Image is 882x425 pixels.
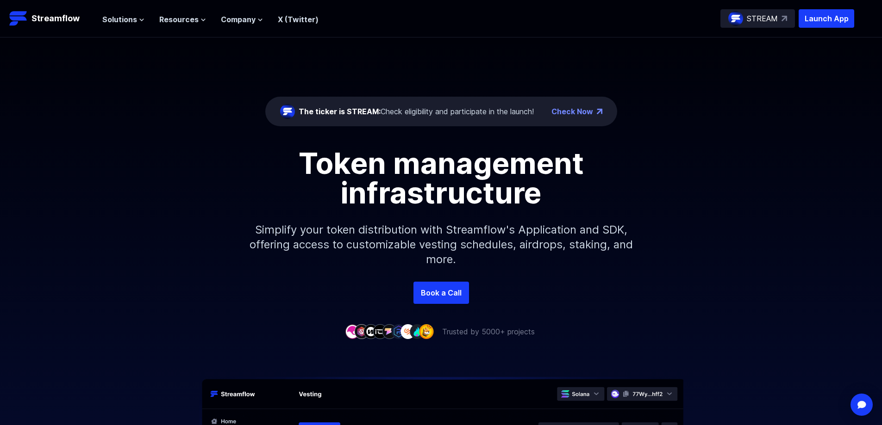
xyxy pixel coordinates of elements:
p: Trusted by 5000+ projects [442,326,535,337]
img: Streamflow Logo [9,9,28,28]
img: company-2 [354,324,369,339]
img: company-5 [382,324,397,339]
a: STREAM [720,9,795,28]
img: company-1 [345,324,360,339]
img: streamflow-logo-circle.png [728,11,743,26]
button: Solutions [102,14,144,25]
img: company-4 [373,324,388,339]
button: Launch App [799,9,854,28]
img: top-right-arrow.svg [782,16,787,21]
span: The ticker is STREAM: [299,107,381,116]
p: STREAM [747,13,778,24]
a: Streamflow [9,9,93,28]
p: Simplify your token distribution with Streamflow's Application and SDK, offering access to custom... [242,208,640,282]
div: Check eligibility and participate in the launch! [299,106,534,117]
img: top-right-arrow.png [597,109,602,114]
a: Book a Call [413,282,469,304]
a: X (Twitter) [278,15,319,24]
img: company-6 [391,324,406,339]
div: Open Intercom Messenger [851,394,873,416]
img: company-8 [410,324,425,339]
h1: Token management infrastructure [233,148,650,208]
span: Solutions [102,14,137,25]
p: Streamflow [31,12,80,25]
img: company-9 [419,324,434,339]
button: Company [221,14,263,25]
a: Check Now [551,106,593,117]
img: company-3 [363,324,378,339]
span: Company [221,14,256,25]
span: Resources [159,14,199,25]
img: streamflow-logo-circle.png [280,104,295,119]
button: Resources [159,14,206,25]
img: company-7 [400,324,415,339]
